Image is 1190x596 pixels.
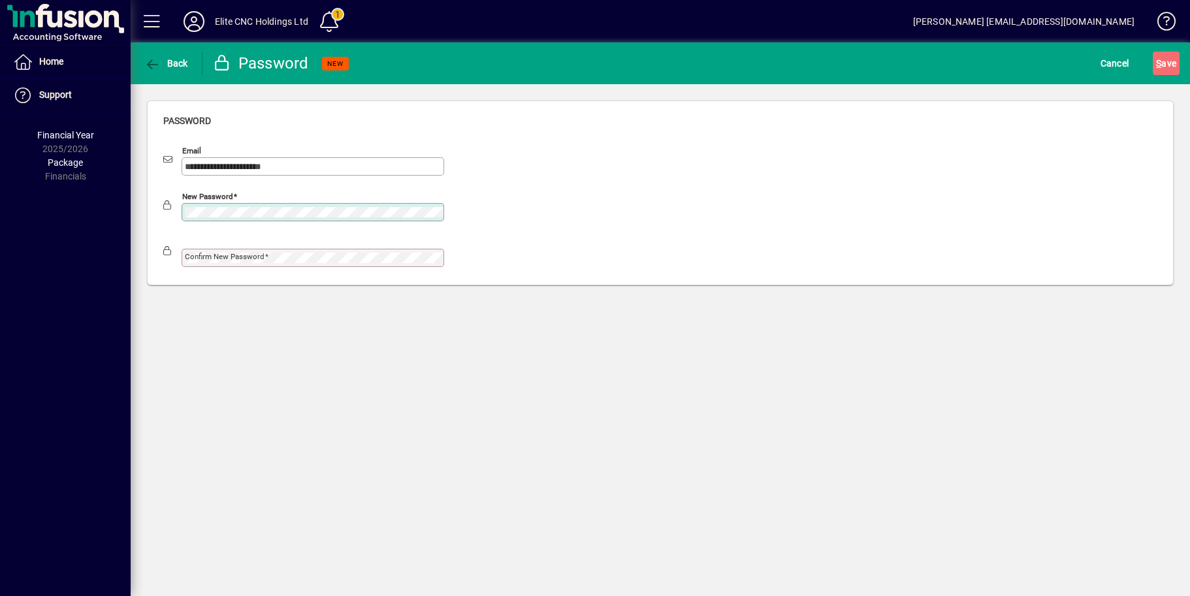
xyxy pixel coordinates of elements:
[1097,52,1133,75] button: Cancel
[185,252,265,261] mat-label: Confirm new password
[131,52,202,75] app-page-header-button: Back
[1153,52,1180,75] button: Save
[144,58,188,69] span: Back
[1148,3,1174,45] a: Knowledge Base
[7,46,131,78] a: Home
[327,59,344,68] span: NEW
[141,52,191,75] button: Back
[7,79,131,112] a: Support
[48,157,83,168] span: Package
[913,11,1134,32] div: [PERSON_NAME] [EMAIL_ADDRESS][DOMAIN_NAME]
[39,89,72,100] span: Support
[1156,53,1176,74] span: ave
[212,53,309,74] div: Password
[215,11,308,32] div: Elite CNC Holdings Ltd
[39,56,63,67] span: Home
[163,116,211,126] span: Password
[182,146,201,155] mat-label: Email
[1156,58,1161,69] span: S
[1101,53,1129,74] span: Cancel
[173,10,215,33] button: Profile
[37,130,94,140] span: Financial Year
[182,192,233,201] mat-label: New password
